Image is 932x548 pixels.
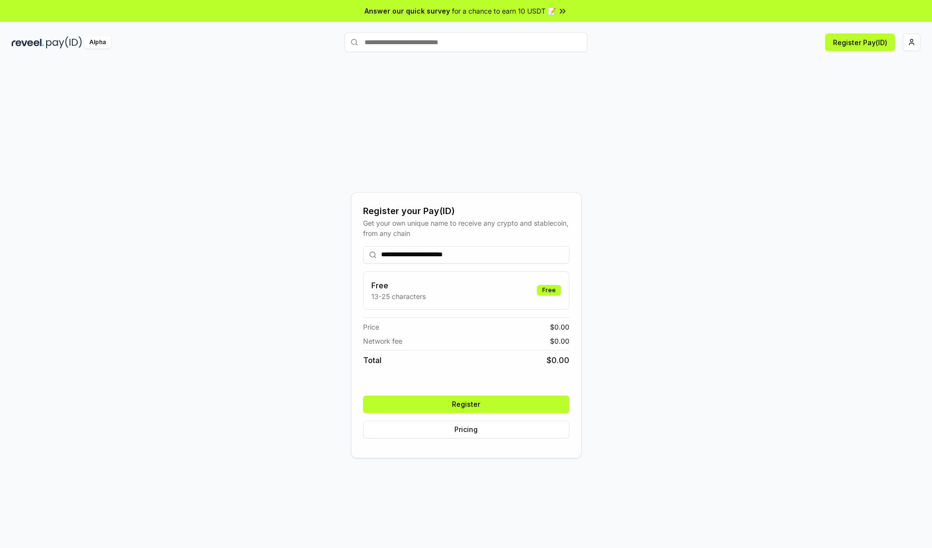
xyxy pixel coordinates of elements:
[550,336,569,346] span: $ 0.00
[371,280,426,291] h3: Free
[84,36,111,49] div: Alpha
[363,336,402,346] span: Network fee
[363,322,379,332] span: Price
[363,354,382,366] span: Total
[537,285,561,296] div: Free
[46,36,82,49] img: pay_id
[825,33,895,51] button: Register Pay(ID)
[363,396,569,413] button: Register
[371,291,426,301] p: 13-25 characters
[452,6,556,16] span: for a chance to earn 10 USDT 📝
[12,36,44,49] img: reveel_dark
[550,322,569,332] span: $ 0.00
[547,354,569,366] span: $ 0.00
[363,421,569,438] button: Pricing
[365,6,450,16] span: Answer our quick survey
[363,218,569,238] div: Get your own unique name to receive any crypto and stablecoin, from any chain
[363,204,569,218] div: Register your Pay(ID)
